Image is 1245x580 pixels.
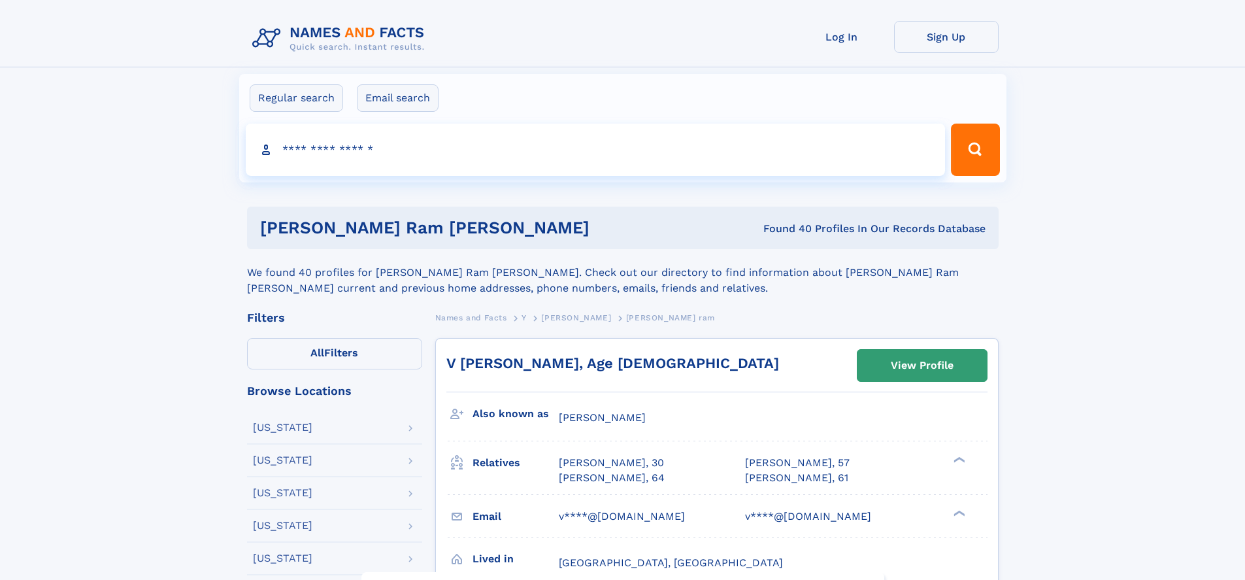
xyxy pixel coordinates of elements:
[541,309,611,326] a: [PERSON_NAME]
[446,355,779,371] a: V [PERSON_NAME], Age [DEMOGRAPHIC_DATA]
[250,84,343,112] label: Regular search
[253,553,312,564] div: [US_STATE]
[894,21,999,53] a: Sign Up
[473,548,559,570] h3: Lived in
[789,21,894,53] a: Log In
[891,350,954,381] div: View Profile
[559,456,664,470] a: [PERSON_NAME], 30
[473,403,559,425] h3: Also known as
[247,385,422,397] div: Browse Locations
[676,222,986,236] div: Found 40 Profiles In Our Records Database
[745,471,848,485] a: [PERSON_NAME], 61
[559,556,783,569] span: [GEOGRAPHIC_DATA], [GEOGRAPHIC_DATA]
[253,455,312,466] div: [US_STATE]
[435,309,507,326] a: Names and Facts
[473,505,559,528] h3: Email
[950,456,966,464] div: ❯
[857,350,987,381] a: View Profile
[522,309,527,326] a: Y
[522,313,527,322] span: Y
[253,520,312,531] div: [US_STATE]
[247,21,435,56] img: Logo Names and Facts
[473,452,559,474] h3: Relatives
[626,313,715,322] span: [PERSON_NAME] ram
[247,338,422,369] label: Filters
[253,422,312,433] div: [US_STATE]
[745,456,850,470] a: [PERSON_NAME], 57
[950,509,966,517] div: ❯
[247,312,422,324] div: Filters
[253,488,312,498] div: [US_STATE]
[559,471,665,485] a: [PERSON_NAME], 64
[357,84,439,112] label: Email search
[247,249,999,296] div: We found 40 profiles for [PERSON_NAME] Ram [PERSON_NAME]. Check out our directory to find informa...
[260,220,676,236] h1: [PERSON_NAME] ram [PERSON_NAME]
[541,313,611,322] span: [PERSON_NAME]
[246,124,946,176] input: search input
[310,347,324,359] span: All
[559,411,646,424] span: [PERSON_NAME]
[951,124,999,176] button: Search Button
